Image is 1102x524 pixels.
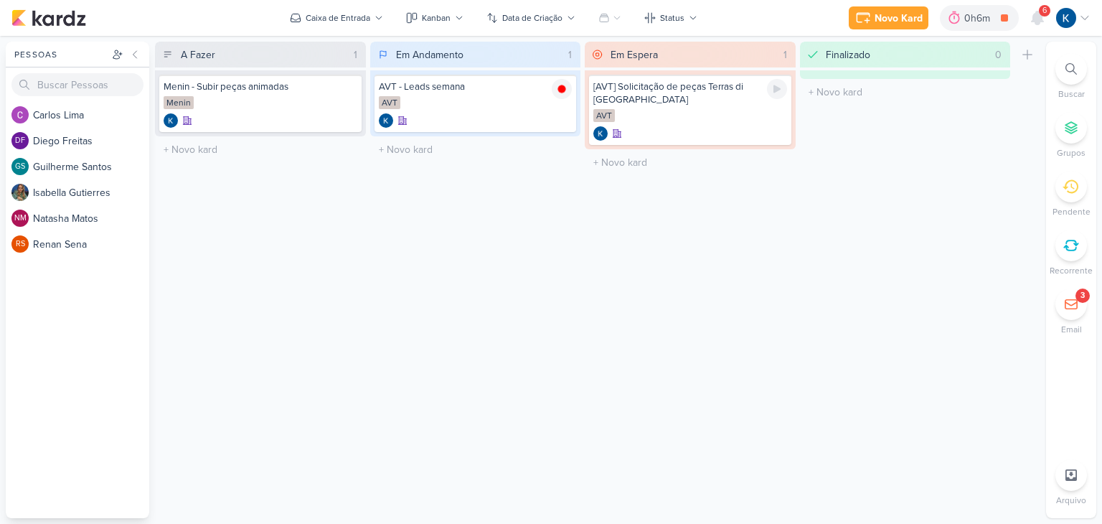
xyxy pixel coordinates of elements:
div: Criador(a): Kayllanie | Tagawa [379,113,393,128]
div: C a r l o s L i m a [33,108,149,123]
p: Buscar [1058,88,1085,100]
input: Buscar Pessoas [11,73,143,96]
div: Natasha Matos [11,210,29,227]
div: Criador(a): Kayllanie | Tagawa [593,126,608,141]
div: Menin [164,96,194,109]
div: Guilherme Santos [11,158,29,175]
div: [AVT] Solicitação de peças Terras di Treviso [593,80,787,106]
img: Kayllanie | Tagawa [164,113,178,128]
div: AVT [593,109,615,122]
img: Carlos Lima [11,106,29,123]
div: Criador(a): Kayllanie | Tagawa [164,113,178,128]
span: 6 [1042,5,1047,17]
p: Grupos [1057,146,1085,159]
img: Kayllanie | Tagawa [1056,8,1076,28]
p: Recorrente [1050,264,1093,277]
img: kardz.app [11,9,86,27]
div: Pessoas [11,48,109,61]
p: GS [15,163,25,171]
div: I s a b e l l a G u t i e r r e s [33,185,149,200]
div: 0h6m [964,11,994,26]
img: Kayllanie | Tagawa [593,126,608,141]
div: 3 [1080,290,1085,301]
div: N a t a s h a M a t o s [33,211,149,226]
p: DF [15,137,25,145]
div: Novo Kard [875,11,923,26]
div: D i e g o F r e i t a s [33,134,149,149]
p: Arquivo [1056,494,1086,507]
div: Renan Sena [11,235,29,253]
div: R e n a n S e n a [33,237,149,252]
input: + Novo kard [803,82,1008,103]
p: Pendente [1052,205,1091,218]
div: G u i l h e r m e S a n t o s [33,159,149,174]
div: AVT [379,96,400,109]
div: Menin - Subir peças animadas [164,80,357,93]
div: 1 [562,47,578,62]
div: 1 [348,47,363,62]
img: Isabella Gutierres [11,184,29,201]
input: + Novo kard [158,139,363,160]
p: NM [14,215,27,223]
div: 1 [778,47,793,62]
div: Diego Freitas [11,132,29,149]
p: Email [1061,323,1082,336]
img: tracking [552,79,572,99]
input: + Novo kard [373,139,578,160]
p: RS [16,240,25,248]
img: Kayllanie | Tagawa [379,113,393,128]
div: 0 [989,47,1007,62]
div: Ligar relógio [767,79,787,99]
div: AVT - Leads semana [379,80,573,93]
li: Ctrl + F [1046,53,1096,100]
input: + Novo kard [588,152,793,173]
button: Novo Kard [849,6,928,29]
